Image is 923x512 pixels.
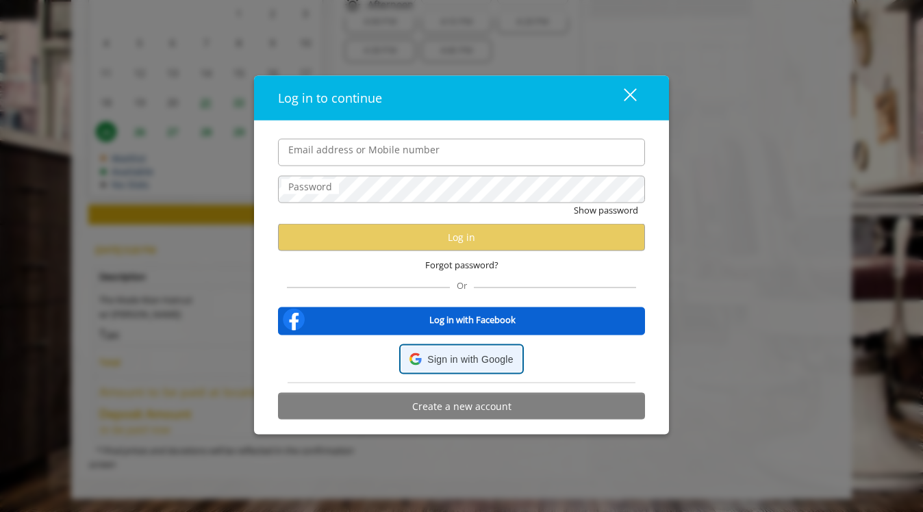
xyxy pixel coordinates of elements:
span: Or [450,279,474,292]
img: facebook-logo [280,306,307,333]
span: Log in to continue [278,89,382,105]
span: Forgot password? [425,257,498,272]
button: Create a new account [278,393,645,420]
input: Email address or Mobile number [278,138,645,166]
div: Sign in with Google [401,346,522,373]
label: Password [281,179,339,194]
button: Show password [574,203,638,217]
b: Log in with Facebook [429,312,516,327]
span: Sign in with Google [427,352,513,367]
button: close dialog [598,84,645,112]
input: Password [278,175,645,203]
div: close dialog [608,88,635,108]
button: Log in [278,224,645,251]
label: Email address or Mobile number [281,142,446,157]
